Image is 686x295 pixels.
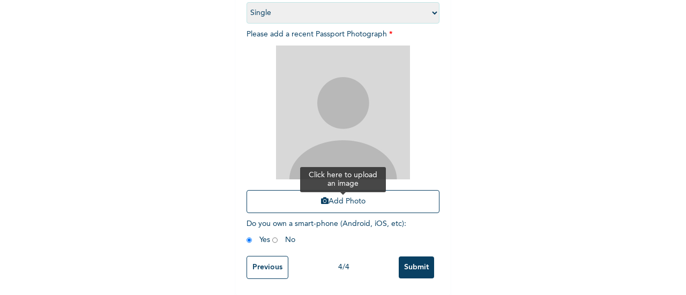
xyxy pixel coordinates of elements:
[247,31,439,218] span: Please add a recent Passport Photograph
[276,46,410,179] img: Crop
[247,190,439,213] button: Add Photo
[399,256,434,278] input: Submit
[247,256,288,279] input: Previous
[247,220,406,244] span: Do you own a smart-phone (Android, iOS, etc) : Yes No
[288,262,399,273] div: 4 / 4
